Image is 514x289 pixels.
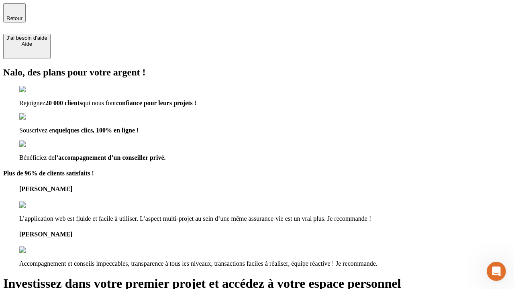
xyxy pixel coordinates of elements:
span: 20 000 clients [45,100,82,106]
img: reviews stars [19,246,59,254]
img: reviews stars [19,201,59,209]
span: l’accompagnement d’un conseiller privé. [55,154,166,161]
span: Bénéficiez de [19,154,55,161]
p: L’application web est fluide et facile à utiliser. L’aspect multi-projet au sein d’une même assur... [19,215,511,222]
button: Retour [3,3,26,22]
span: Souscrivez en [19,127,55,134]
img: checkmark [19,86,54,93]
img: checkmark [19,113,54,120]
img: checkmark [19,140,54,148]
span: confiance pour leurs projets ! [116,100,196,106]
span: qui nous font [82,100,116,106]
span: Retour [6,15,22,21]
h4: [PERSON_NAME] [19,185,511,193]
span: Rejoignez [19,100,45,106]
button: J’ai besoin d'aideAide [3,34,51,59]
div: J’ai besoin d'aide [6,35,47,41]
h4: [PERSON_NAME] [19,231,511,238]
iframe: Intercom live chat [487,262,506,281]
h2: Nalo, des plans pour votre argent ! [3,67,511,78]
span: quelques clics, 100% en ligne ! [55,127,139,134]
h4: Plus de 96% de clients satisfaits ! [3,170,511,177]
p: Accompagnement et conseils impeccables, transparence à tous les niveaux, transactions faciles à r... [19,260,511,267]
div: Aide [6,41,47,47]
